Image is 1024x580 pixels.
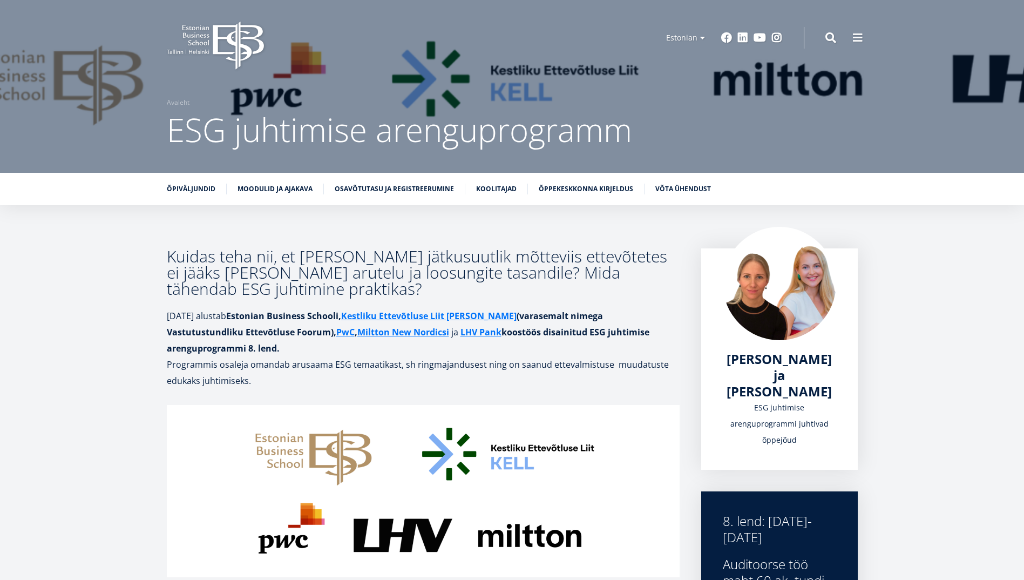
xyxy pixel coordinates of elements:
[167,248,680,297] h3: Kuidas teha nii, et [PERSON_NAME] jätkusuutlik mõtteviis ettevõtetes ei jääks [PERSON_NAME] arute...
[727,350,832,400] span: [PERSON_NAME] ja [PERSON_NAME]
[341,308,517,324] a: Kestliku Ettevõtluse Liit [PERSON_NAME]
[336,324,355,340] a: PwC
[721,32,732,43] a: Facebook
[167,405,680,577] img: EBS-esg-juhtimise-arenguprogramm-8-lend-pilt
[167,97,189,108] a: Avaleht
[167,356,680,389] p: Programmis osaleja omandab arusaama ESG temaatikast, sh ringmajandusest ning on saanud ettevalmis...
[167,107,632,152] span: ESG juhtimise arenguprogramm
[723,227,836,340] img: Kristiina Esop ja Merili Vares foto
[238,184,313,194] a: Moodulid ja ajakava
[334,326,451,338] strong: , ,
[357,324,449,340] a: Miltton New Nordicsi
[335,184,454,194] a: Osavõtutasu ja registreerumine
[167,308,680,356] p: [DATE] alustab ja
[723,351,836,400] a: [PERSON_NAME] ja [PERSON_NAME]
[723,400,836,448] div: ESG juhtimise arenguprogrammi juhtivad õppejõud
[476,184,517,194] a: Koolitajad
[771,32,782,43] a: Instagram
[737,32,748,43] a: Linkedin
[754,32,766,43] a: Youtube
[539,184,633,194] a: Õppekeskkonna kirjeldus
[167,310,603,338] strong: Estonian Business Schooli, (varasemalt nimega Vastutustundliku Ettevõtluse Foorum)
[167,184,215,194] a: Õpiväljundid
[723,513,836,545] div: 8. lend: [DATE]-[DATE]
[655,184,711,194] a: Võta ühendust
[460,324,501,340] a: LHV Pank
